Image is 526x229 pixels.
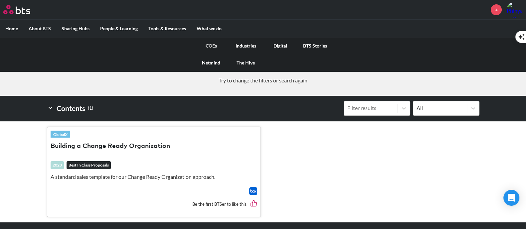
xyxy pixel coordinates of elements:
[417,104,463,112] div: All
[5,77,521,84] p: Try to change the filters or search again
[47,101,93,116] h2: Contents
[491,4,502,15] a: +
[95,20,143,37] label: People & Learning
[51,195,257,213] div: Be the first BTSer to like this.
[249,187,257,195] a: Download file from Box
[503,190,519,206] div: Open Intercom Messenger
[347,104,394,112] div: Filter results
[3,5,43,14] a: Go home
[191,20,227,37] label: What we do
[51,142,170,151] button: Building a Change Ready Organization
[249,187,257,195] img: Box logo
[23,20,56,37] label: About BTS
[67,161,111,169] em: Best In Class Proposals
[507,2,523,18] img: Phinyarphat Sereeviriyakul
[51,173,257,180] p: A standard sales template for our Change Ready Organization approach.
[3,5,30,14] img: BTS Logo
[51,131,70,138] a: GlobalX
[51,161,64,169] div: 2023
[88,104,93,113] small: ( 1 )
[56,20,95,37] label: Sharing Hubs
[143,20,191,37] label: Tools & Resources
[507,2,523,18] a: Profile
